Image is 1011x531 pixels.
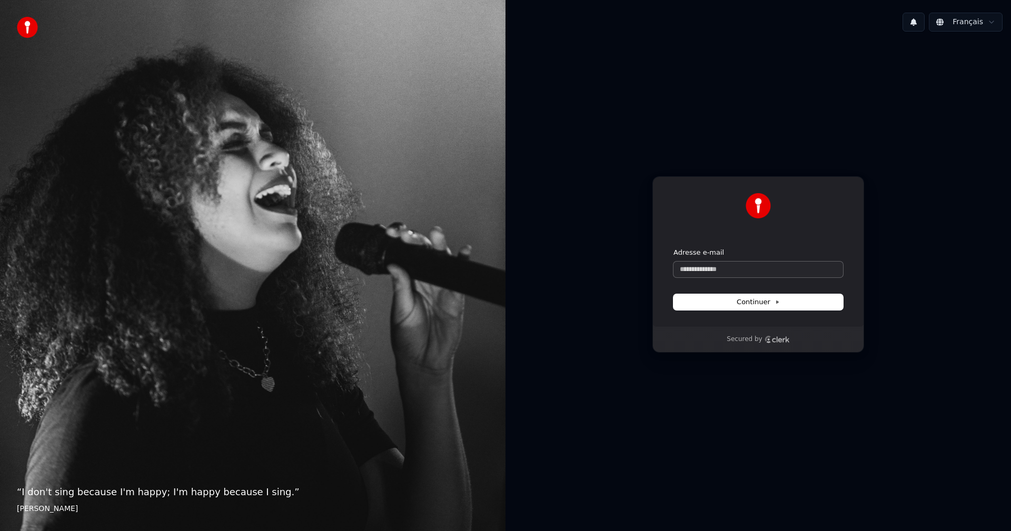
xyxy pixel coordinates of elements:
footer: [PERSON_NAME] [17,504,489,514]
p: Secured by [727,335,762,344]
img: youka [17,17,38,38]
span: Continuer [737,297,780,307]
img: Youka [746,193,771,218]
p: “ I don't sing because I'm happy; I'm happy because I sing. ” [17,485,489,499]
a: Clerk logo [765,336,790,343]
label: Adresse e-mail [673,248,724,257]
button: Continuer [673,294,843,310]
